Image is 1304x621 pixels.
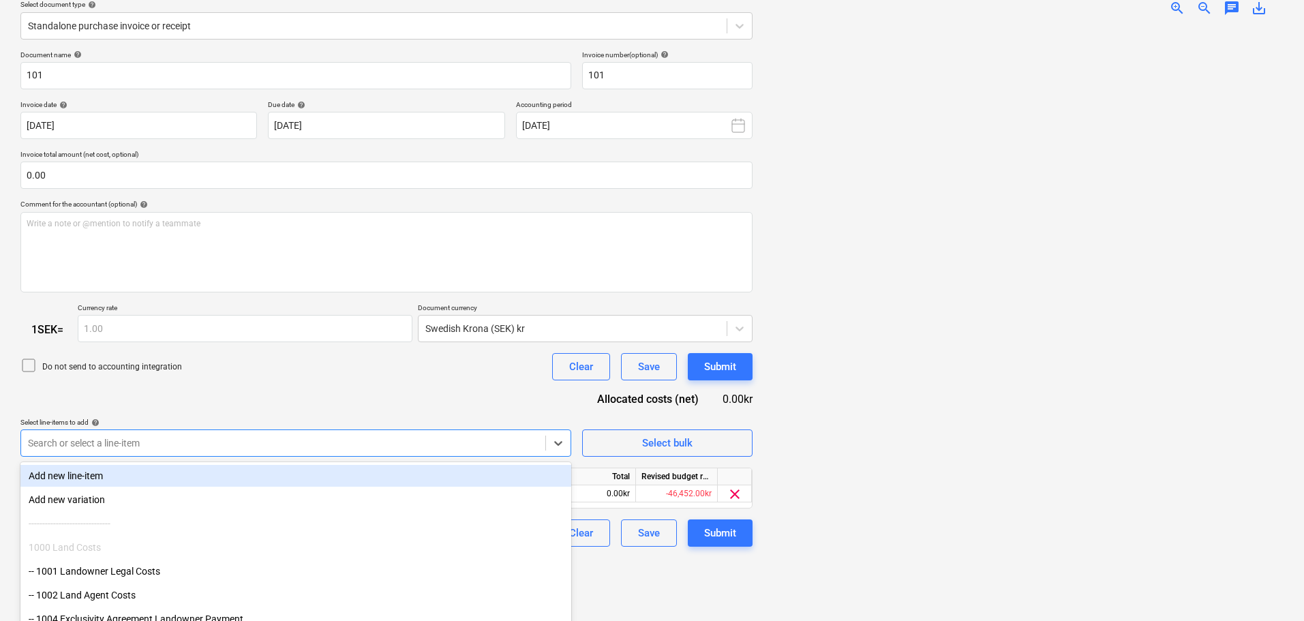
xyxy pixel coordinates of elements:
[621,353,677,380] button: Save
[20,162,753,189] input: Invoice total amount (net cost, optional)
[638,524,660,542] div: Save
[20,62,571,89] input: Document name
[294,101,305,109] span: help
[516,100,753,112] p: Accounting period
[20,489,571,511] div: Add new variation
[42,361,182,373] p: Do not send to accounting integration
[137,200,148,209] span: help
[57,101,67,109] span: help
[582,50,753,59] div: Invoice number (optional)
[71,50,82,59] span: help
[20,50,571,59] div: Document name
[20,112,257,139] input: Invoice date not specified
[268,100,504,109] div: Due date
[78,303,412,315] p: Currency rate
[1236,556,1304,621] iframe: Chat Widget
[704,358,736,376] div: Submit
[268,112,504,139] input: Due date not specified
[688,519,753,547] button: Submit
[20,100,257,109] div: Invoice date
[20,323,78,336] div: 1 SEK =
[569,524,593,542] div: Clear
[20,513,571,534] div: ------------------------------
[704,524,736,542] div: Submit
[569,358,593,376] div: Clear
[20,560,571,582] div: -- 1001 Landowner Legal Costs
[20,418,571,427] div: Select line-items to add
[20,465,571,487] div: Add new line-item
[554,468,636,485] div: Total
[727,486,743,502] span: clear
[552,353,610,380] button: Clear
[89,419,100,427] span: help
[20,536,571,558] div: 1000 Land Costs
[554,485,636,502] div: 0.00kr
[636,468,718,485] div: Revised budget remaining
[721,391,753,407] div: 0.00kr
[621,519,677,547] button: Save
[658,50,669,59] span: help
[636,485,718,502] div: -46,452.00kr
[20,200,753,209] div: Comment for the accountant (optional)
[582,62,753,89] input: Invoice number
[20,584,571,606] div: -- 1002 Land Agent Costs
[516,112,753,139] button: [DATE]
[688,353,753,380] button: Submit
[575,391,721,407] div: Allocated costs (net)
[20,150,753,162] p: Invoice total amount (net cost, optional)
[552,519,610,547] button: Clear
[418,303,753,315] p: Document currency
[642,434,693,452] div: Select bulk
[582,429,753,457] button: Select bulk
[638,358,660,376] div: Save
[85,1,96,9] span: help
